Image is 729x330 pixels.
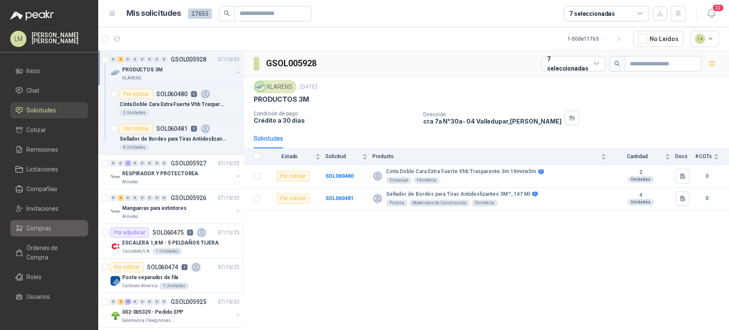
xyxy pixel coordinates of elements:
[224,10,230,16] span: search
[122,75,141,82] p: KLARENS
[139,160,146,166] div: 0
[110,206,120,217] img: Company Logo
[218,159,240,168] p: 07/10/25
[125,160,131,166] div: 2
[266,153,313,159] span: Estado
[568,32,626,46] div: 1 - 50 de 11763
[10,31,26,47] div: LM
[675,148,695,165] th: Docs
[695,148,729,165] th: # COTs
[98,259,243,293] a: Por cotizarSOL060474107/10/25 Company LogoPoste separador de filaCartones America1 Unidades
[32,32,88,44] p: [PERSON_NAME] [PERSON_NAME]
[254,117,416,124] p: Crédito a 30 días
[98,224,243,259] a: Por adjudicarSOL060475407/10/25 Company LogoESCALERA 1,8 M - 5 PELDAÑOS TIJERACalzatodo S.A.1 Uni...
[122,248,151,255] p: Calzatodo S.A.
[10,220,88,236] a: Compras
[254,134,283,143] div: Solicitudes
[122,274,178,282] p: Poste separador de fila
[110,276,120,286] img: Company Logo
[690,31,719,47] button: 14
[120,100,226,109] p: Cinta Doble Cara Extra Fuerte Vhb Trasparente 3m 19mmx5m
[110,160,117,166] div: 0
[161,56,167,62] div: 0
[120,135,226,143] p: Sellador de Bordes para Tiras Antideslizantes 3M™, 147 Ml
[26,66,40,76] span: Inicio
[132,56,138,62] div: 0
[325,173,354,179] a: SOL060480
[386,191,530,198] b: Sellador de Bordes para Tiras Antideslizantes 3M™, 147 Ml
[122,283,158,289] p: Cartones America
[110,310,120,321] img: Company Logo
[10,102,88,118] a: Solicitudes
[154,299,160,305] div: 0
[26,292,50,301] span: Usuarios
[26,165,58,174] span: Licitaciones
[10,240,88,265] a: Órdenes de Compra
[110,158,241,186] a: 0 0 2 0 0 0 0 0 GSOL00592707/10/25 Company LogoRESPIRADOR Y PROTECTOREAAlmatec
[110,56,117,62] div: 0
[152,230,184,236] p: SOL060475
[26,145,58,154] span: Remisiones
[110,227,149,238] div: Por adjudicar
[171,195,206,201] p: GSOL005926
[10,63,88,79] a: Inicio
[10,141,88,158] a: Remisiones
[423,112,561,118] p: Dirección
[132,195,138,201] div: 0
[26,243,80,262] span: Órdenes de Compra
[611,169,670,176] b: 2
[146,195,153,201] div: 0
[139,299,146,305] div: 0
[154,56,160,62] div: 0
[122,308,183,316] p: 002-005329 - Pedido EPP
[117,160,124,166] div: 0
[152,248,182,255] div: 1 Unidades
[614,61,620,67] span: search
[413,177,439,184] div: Ferretería
[110,241,120,251] img: Company Logo
[110,299,117,305] div: 0
[695,172,719,180] b: 0
[159,283,189,289] div: 1 Unidades
[161,195,167,201] div: 0
[703,6,719,21] button: 22
[122,239,219,247] p: ESCALERA 1,8 M - 5 PELDAÑOS TIJERA
[146,56,153,62] div: 0
[10,181,88,197] a: Compañías
[132,160,138,166] div: 0
[110,297,241,324] a: 0 2 10 0 0 0 0 0 GSOL00592507/10/25 Company Logo002-005329 - Pedido EPPSalamanca Oleaginosas SAS
[171,299,206,305] p: GSOL005925
[218,194,240,202] p: 07/10/25
[117,299,124,305] div: 2
[266,148,325,165] th: Estado
[386,200,407,206] div: Pintura
[633,31,683,47] button: No Leídos
[255,82,265,91] img: Company Logo
[26,204,59,213] span: Invitaciones
[695,153,712,159] span: # COTs
[156,126,187,132] p: SOL060481
[10,122,88,138] a: Cotizar
[325,153,360,159] span: Solicitud
[10,200,88,217] a: Invitaciones
[547,54,590,73] div: 7 seleccionadas
[254,95,309,104] p: PRODUCTOS 3M
[627,199,654,206] div: Unidades
[627,176,654,183] div: Unidades
[26,184,57,194] span: Compañías
[218,263,240,271] p: 07/10/25
[120,144,149,151] div: 4 Unidades
[122,66,163,74] p: PRODUCTOS 3M
[325,195,354,201] b: SOL060481
[161,299,167,305] div: 0
[122,213,138,220] p: Almatec
[695,194,719,203] b: 0
[147,264,178,270] p: SOL060474
[122,204,187,212] p: Mangueras para extintores
[122,170,198,178] p: RESPIRADOR Y PROTECTOREA
[125,195,131,201] div: 0
[386,168,536,175] b: Cinta Doble Cara Extra Fuerte Vhb Trasparente 3m 19mmx5m
[10,161,88,177] a: Licitaciones
[154,160,160,166] div: 0
[254,80,296,93] div: KLARENS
